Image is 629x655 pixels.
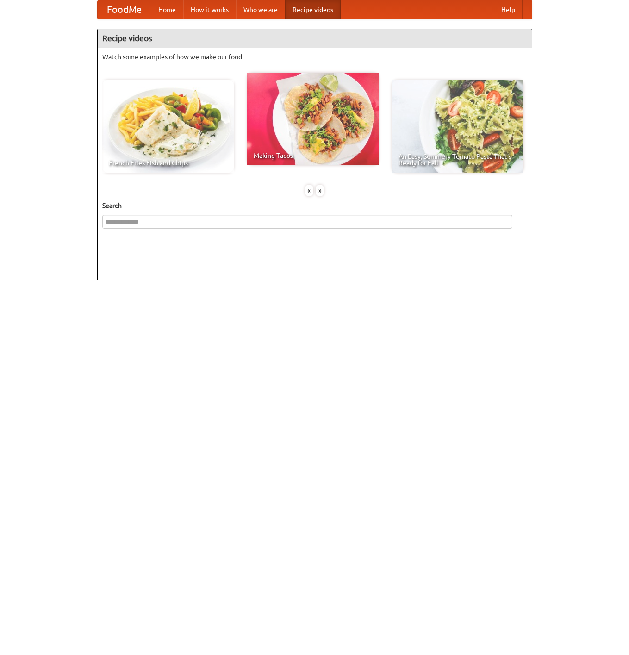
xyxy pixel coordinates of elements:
[102,201,527,210] h5: Search
[98,0,151,19] a: FoodMe
[305,185,313,196] div: «
[236,0,285,19] a: Who we are
[254,152,372,159] span: Making Tacos
[247,73,379,165] a: Making Tacos
[102,80,234,173] a: French Fries Fish and Chips
[151,0,183,19] a: Home
[399,153,517,166] span: An Easy, Summery Tomato Pasta That's Ready for Fall
[494,0,523,19] a: Help
[316,185,324,196] div: »
[183,0,236,19] a: How it works
[392,80,523,173] a: An Easy, Summery Tomato Pasta That's Ready for Fall
[98,29,532,48] h4: Recipe videos
[285,0,341,19] a: Recipe videos
[109,160,227,166] span: French Fries Fish and Chips
[102,52,527,62] p: Watch some examples of how we make our food!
